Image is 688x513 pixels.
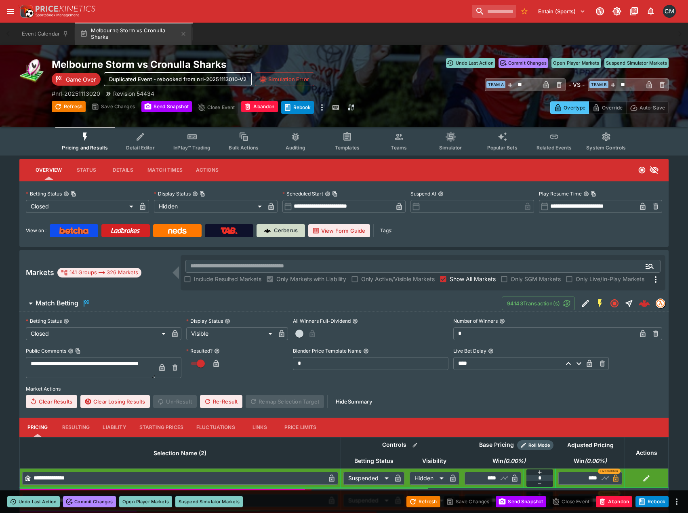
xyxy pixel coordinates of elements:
p: Cerberus [274,227,298,235]
button: Clear Losing Results [80,395,150,408]
button: Copy To Clipboard [591,191,596,197]
label: Tags: [380,224,392,237]
button: Commit Changes [499,58,548,68]
button: 94143Transaction(s) [502,296,575,310]
span: Mark an event as closed and abandoned. [596,497,632,505]
p: Copy To Clipboard [52,89,100,98]
p: All Winners Full-Dividend [293,317,351,324]
svg: Closed [638,166,646,174]
p: Overtype [564,103,585,112]
th: Adjusted Pricing [556,437,625,453]
span: Visibility [413,456,455,466]
button: Copy To Clipboard [75,348,81,354]
img: rugby_league.png [19,58,45,84]
button: Notifications [644,4,658,19]
div: Closed [26,327,168,340]
button: Duplicated Event - rebooked from nrl-20251113010-V2 [635,496,669,507]
p: Blender Price Template Name [293,347,362,354]
em: ( 0.00 %) [585,456,607,466]
button: Public CommentsCopy To Clipboard [68,348,74,354]
button: Suspend Simulator Markets [175,496,243,507]
button: Details [105,160,141,180]
button: Copy To Clipboard [200,191,205,197]
button: Cameron Matheson [661,2,678,20]
span: Auditing [286,145,305,151]
span: System Controls [586,145,626,151]
button: Copy To Clipboard [71,191,76,197]
button: open drawer [3,4,18,19]
p: Public Comments [26,347,66,354]
button: Edit Detail [578,296,593,311]
img: Sportsbook Management [36,13,79,17]
span: InPlay™ Trading [173,145,210,151]
button: Bulk edit [410,440,420,450]
button: Refresh [406,496,440,507]
button: Open Player Markets [551,58,601,68]
button: Simulation Error [255,72,314,86]
button: View Form Guide [308,224,370,237]
button: Re-Result [200,395,242,408]
button: Undo Last Action [7,496,60,507]
button: Actions [189,160,225,180]
span: Teams [391,145,407,151]
button: Duplicated Event - rebooked from nrl-20251113010-V2 [281,101,314,114]
button: Pricing [19,418,56,437]
button: Overtype [550,101,589,114]
div: tradingmodel [656,299,665,308]
button: Play Resume TimeCopy To Clipboard [583,191,589,197]
span: Mark an event as closed and abandoned. [241,102,278,110]
p: Play Resume Time [539,190,582,197]
span: Un-Result [153,395,196,408]
p: Scheduled Start [282,190,323,197]
button: Open Player Markets [119,496,172,507]
button: Abandon [241,101,278,112]
input: search [472,5,516,18]
p: Revision 54434 [113,89,154,98]
button: Suspend Simulator Markets [604,58,669,68]
button: Match Betting [19,295,502,311]
th: Controls [341,437,462,453]
button: Duplicated Event - rebooked from nrl-20251113010-V2 [104,72,252,86]
img: PriceKinetics [36,6,95,12]
p: Suspend At [410,190,436,197]
p: Display Status [154,190,191,197]
button: All Winners Full-Dividend [352,318,358,324]
span: Betting Status [345,456,402,466]
button: Closed [607,296,622,311]
img: TabNZ [221,227,238,234]
button: Open [642,259,657,273]
button: Send Snapshot [496,496,546,507]
button: Resulted? [214,348,220,354]
button: more [317,101,327,114]
img: PriceKinetics Logo [18,3,34,19]
div: Base Pricing [476,440,517,450]
span: Pricing and Results [62,145,108,151]
svg: Closed [610,299,619,308]
div: Suspended [343,472,391,485]
button: Melbourne Storm vs Cronulla Sharks [75,23,191,45]
h6: Match Betting [36,299,78,307]
button: Betting Status [63,318,69,324]
div: Show/hide Price Roll mode configuration. [517,440,553,450]
h5: Markets [26,268,54,277]
h2: Copy To Clipboard [52,58,360,71]
span: Only Markets with Liability [276,275,346,283]
img: Ladbrokes [111,227,140,234]
span: Simulator [439,145,462,151]
button: Betting StatusCopy To Clipboard [63,191,69,197]
button: Scheduled StartCopy To Clipboard [325,191,330,197]
p: Live Bet Delay [453,347,486,354]
p: Display Status [186,317,223,324]
button: Refresh [52,101,86,112]
button: Select Tenant [533,5,590,18]
span: Overridden [600,469,618,474]
button: Copy To Clipboard [332,191,338,197]
button: Override [589,101,626,114]
button: Suspend At [438,191,444,197]
span: Only Active/Visible Markets [361,275,435,283]
span: Selection Name (2) [145,448,215,458]
span: Templates [335,145,360,151]
button: Send Snapshot [141,101,192,112]
button: Undo Last Action [446,58,495,68]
